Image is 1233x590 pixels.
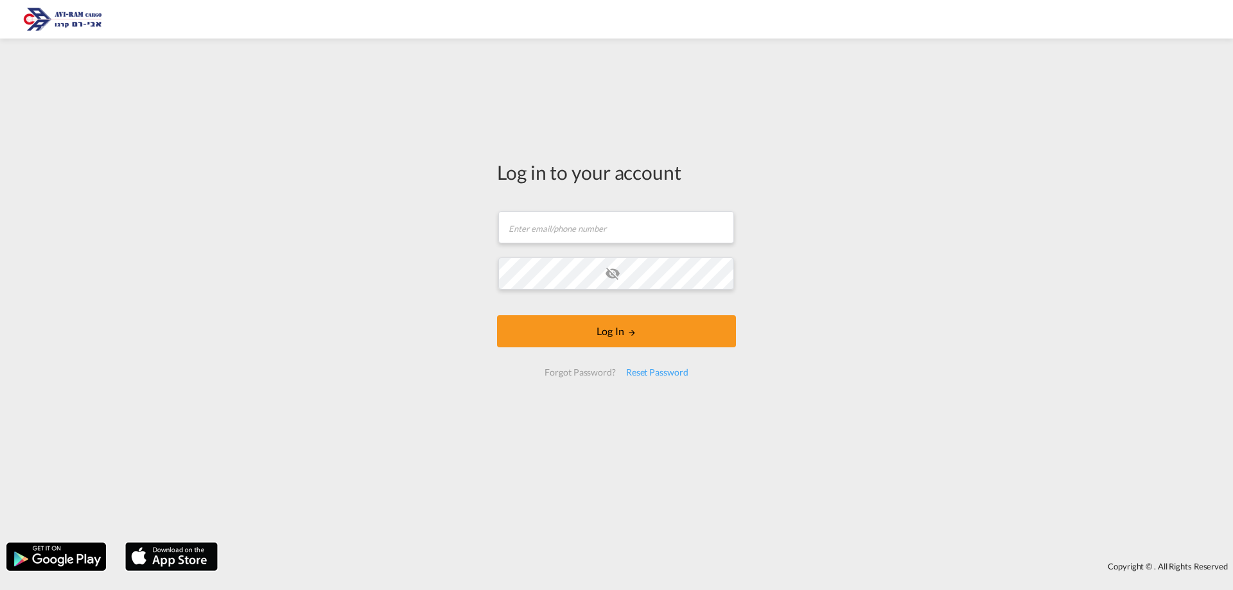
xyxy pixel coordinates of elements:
[498,211,734,243] input: Enter email/phone number
[5,541,107,572] img: google.png
[224,555,1233,577] div: Copyright © . All Rights Reserved
[124,541,219,572] img: apple.png
[539,361,620,384] div: Forgot Password?
[19,5,106,34] img: 166978e0a5f911edb4280f3c7a976193.png
[621,361,694,384] div: Reset Password
[605,266,620,281] md-icon: icon-eye-off
[497,315,736,347] button: LOGIN
[497,159,736,186] div: Log in to your account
